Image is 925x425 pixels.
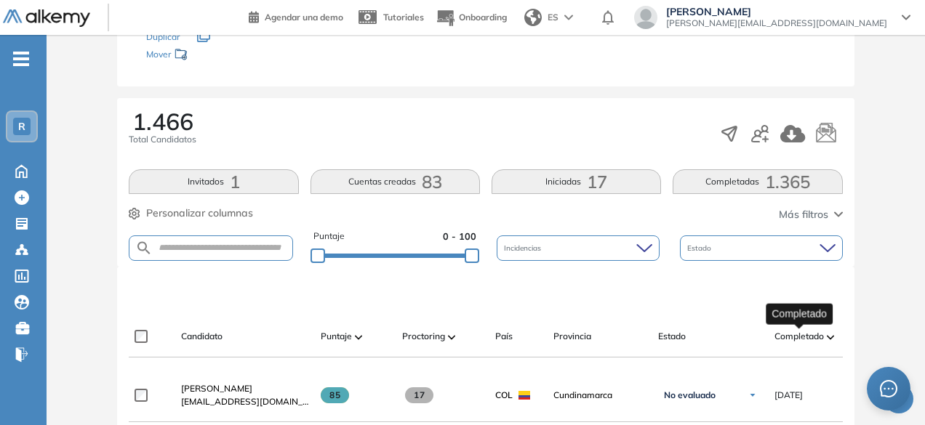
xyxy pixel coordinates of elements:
span: 17 [405,387,433,403]
span: [EMAIL_ADDRESS][DOMAIN_NAME] [181,395,309,408]
span: R [18,121,25,132]
span: [DATE] [774,389,803,402]
span: Tutoriales [383,12,424,23]
span: Agendar una demo [265,12,343,23]
img: COL [518,391,530,400]
img: [missing "en.ARROW_ALT" translation] [827,335,834,339]
button: Onboarding [436,2,507,33]
span: Personalizar columnas [146,206,253,221]
span: Candidato [181,330,223,343]
i: - [13,57,29,60]
span: Estado [687,243,714,254]
img: [missing "en.ARROW_ALT" translation] [448,335,455,339]
button: Personalizar columnas [129,206,253,221]
span: Incidencias [504,243,544,254]
span: Completado [774,330,824,343]
span: ES [548,11,558,24]
span: País [495,330,513,343]
span: 85 [321,387,349,403]
span: Puntaje [313,230,345,243]
button: Invitados1 [129,169,298,194]
a: Agendar una demo [249,7,343,25]
span: No evaluado [664,389,716,401]
span: [PERSON_NAME] [181,383,252,394]
span: [PERSON_NAME][EMAIL_ADDRESS][DOMAIN_NAME] [666,17,887,29]
span: COL [495,389,513,402]
button: Cuentas creadas83 [311,169,480,194]
a: [PERSON_NAME] [181,382,309,395]
span: message [880,380,897,397]
img: Logo [3,9,90,28]
img: Ícono de flecha [748,391,757,400]
button: Completadas1.365 [673,169,842,194]
span: Duplicar [146,31,180,42]
img: SEARCH_ALT [135,239,153,257]
img: arrow [564,15,573,20]
span: Puntaje [321,330,352,343]
div: Estado [680,235,843,261]
div: Mover [146,42,292,69]
span: Cundinamarca [553,389,646,402]
button: Iniciadas17 [492,169,661,194]
div: Completado [766,303,833,324]
span: Proctoring [402,330,445,343]
span: [PERSON_NAME] [666,6,887,17]
button: Más filtros [779,207,843,222]
span: Total Candidatos [129,133,196,146]
span: Onboarding [459,12,507,23]
span: 1.466 [132,110,193,133]
span: Provincia [553,330,591,343]
div: Incidencias [497,235,660,261]
span: Estado [658,330,686,343]
img: [missing "en.ARROW_ALT" translation] [355,335,362,339]
span: 0 - 100 [443,230,476,243]
img: world [524,9,542,26]
span: Más filtros [779,207,828,222]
